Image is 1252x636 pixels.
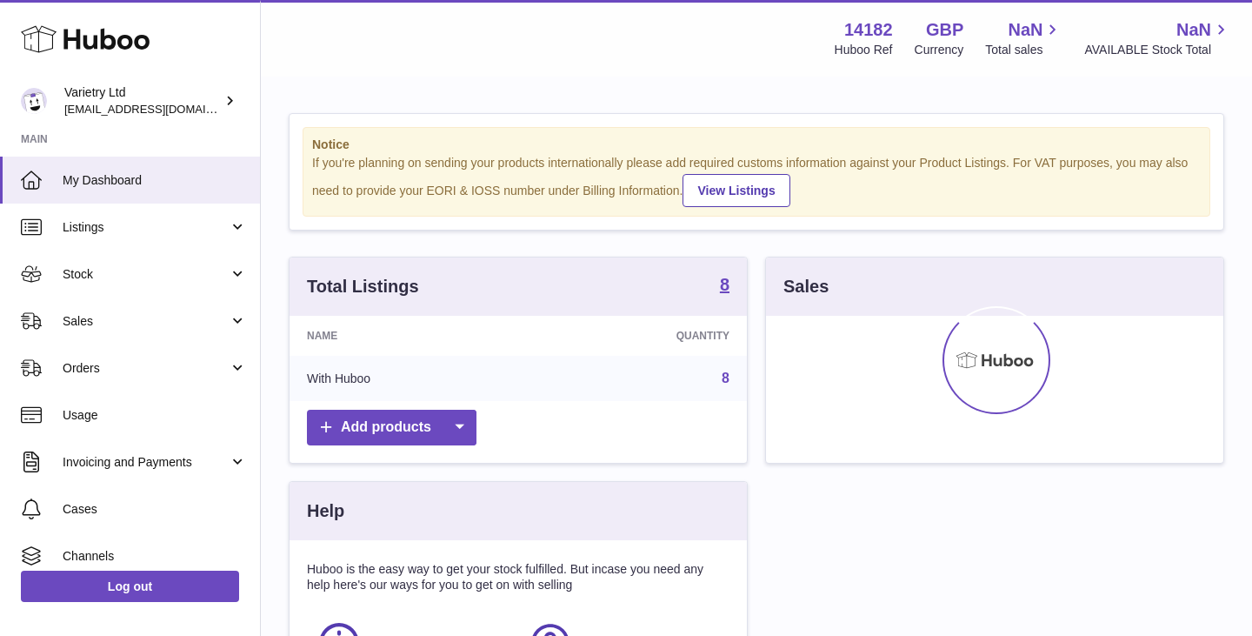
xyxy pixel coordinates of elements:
th: Quantity [530,316,747,356]
span: [EMAIL_ADDRESS][DOMAIN_NAME] [64,102,256,116]
h3: Total Listings [307,275,419,298]
a: NaN Total sales [985,18,1062,58]
span: Orders [63,360,229,377]
a: Log out [21,571,239,602]
a: Add products [307,410,476,445]
div: If you're planning on sending your products internationally please add required customs informati... [312,155,1201,207]
h3: Sales [783,275,829,298]
a: 8 [722,371,729,385]
span: NaN [1176,18,1211,42]
span: Cases [63,501,247,518]
span: My Dashboard [63,172,247,189]
h3: Help [307,499,344,523]
p: Huboo is the easy way to get your stock fulfilled. But incase you need any help here's our ways f... [307,561,729,594]
span: Total sales [985,42,1062,58]
span: NaN [1008,18,1042,42]
span: Usage [63,407,247,424]
span: Invoicing and Payments [63,454,229,471]
strong: GBP [926,18,963,42]
a: NaN AVAILABLE Stock Total [1084,18,1231,58]
span: AVAILABLE Stock Total [1084,42,1231,58]
td: With Huboo [290,356,530,401]
a: 8 [720,276,729,297]
strong: 8 [720,276,729,293]
th: Name [290,316,530,356]
div: Currency [915,42,964,58]
a: View Listings [683,174,789,207]
strong: Notice [312,137,1201,153]
img: leith@varietry.com [21,88,47,114]
div: Varietry Ltd [64,84,221,117]
span: Listings [63,219,229,236]
span: Channels [63,548,247,565]
div: Huboo Ref [835,42,893,58]
strong: 14182 [844,18,893,42]
span: Stock [63,266,229,283]
span: Sales [63,313,229,330]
